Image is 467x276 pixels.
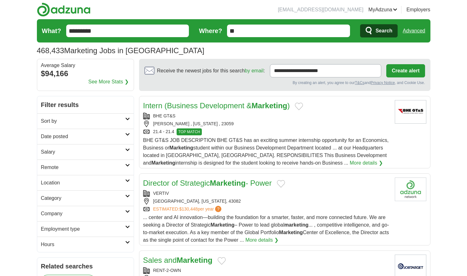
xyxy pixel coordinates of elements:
span: BHE GT&S JOB DESCRIPTION BHE GT&S has an exciting summer internship opportunity for an Economics,... [143,138,389,166]
strong: Marketing [252,101,287,110]
a: Employment type [37,221,134,237]
span: $130,448 [179,206,197,211]
h2: Salary [41,148,125,156]
a: Sales andMarketing [143,256,213,264]
strong: Marketing [169,145,193,150]
a: More details ❯ [245,236,278,244]
a: ESTIMATED:$130,448per year? [153,206,223,212]
div: 21.4 - 21.4 [143,128,390,135]
a: Location [37,175,134,190]
img: BHE GT&S logo [395,100,426,124]
a: T&Cs [355,81,364,85]
a: Hours [37,237,134,252]
div: [GEOGRAPHIC_DATA], [US_STATE], 43082 [143,198,390,205]
strong: Marketing [211,222,235,228]
strong: marketing [284,222,308,228]
h2: Hours [41,241,125,248]
a: Sort by [37,113,134,129]
a: Remote [37,160,134,175]
button: Create alert [386,64,425,77]
label: What? [42,26,61,36]
a: Employers [406,6,430,14]
div: VERTIV [143,190,390,197]
button: Add to favorite jobs [218,257,226,265]
label: Where? [199,26,222,36]
span: TOP MATCH [177,128,201,135]
button: Search [360,24,398,37]
a: Category [37,190,134,206]
h2: Related searches [41,262,130,271]
a: by email [245,68,264,73]
span: Receive the newest jobs for this search : [157,67,265,75]
a: Salary [37,144,134,160]
button: Add to favorite jobs [277,180,285,188]
a: BHE GT&S [153,113,176,118]
h2: Category [41,194,125,202]
a: See More Stats ❯ [88,78,129,86]
h2: Date posted [41,133,125,140]
a: Director of StrategicMarketing- Power [143,179,272,187]
a: More details ❯ [350,159,383,167]
li: [EMAIL_ADDRESS][DOMAIN_NAME] [278,6,363,14]
a: MyAdzuna [368,6,397,14]
h2: Location [41,179,125,187]
a: Intern (Business Development &Marketing) [143,101,290,110]
img: Company logo [395,177,426,201]
div: [PERSON_NAME] , [US_STATE] , 23059 [143,121,390,127]
button: Add to favorite jobs [295,103,303,110]
div: RENT-2-OWN [143,267,390,274]
strong: Marketing [151,160,175,166]
div: By creating an alert, you agree to our and , and Cookie Use. [144,80,425,86]
a: Company [37,206,134,221]
strong: Marketing [177,256,212,264]
h2: Employment type [41,225,125,233]
a: Advanced [403,25,425,37]
strong: Marketing [210,179,246,187]
span: ? [215,206,221,212]
span: ... center and AI innovation—building the foundation for a smarter, faster, and more connected fu... [143,215,389,243]
h2: Sort by [41,117,125,125]
div: $94,166 [41,68,130,79]
h1: Marketing Jobs in [GEOGRAPHIC_DATA] [37,46,204,55]
span: Search [376,25,392,37]
h2: Remote [41,164,125,171]
span: 468,433 [37,45,64,56]
strong: Marketing [279,230,303,235]
h2: Filter results [37,96,134,113]
div: Average Salary [41,63,130,68]
h2: Company [41,210,125,217]
a: Date posted [37,129,134,144]
img: Adzuna logo [37,3,90,17]
a: Privacy Notice [371,81,395,85]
